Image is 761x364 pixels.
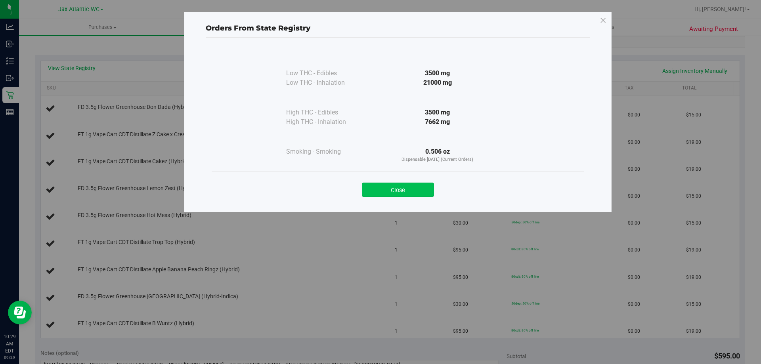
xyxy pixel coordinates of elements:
[286,147,365,156] div: Smoking - Smoking
[286,117,365,127] div: High THC - Inhalation
[362,183,434,197] button: Close
[286,69,365,78] div: Low THC - Edibles
[286,108,365,117] div: High THC - Edibles
[365,108,510,117] div: 3500 mg
[206,24,310,32] span: Orders From State Registry
[365,69,510,78] div: 3500 mg
[365,147,510,163] div: 0.506 oz
[286,78,365,88] div: Low THC - Inhalation
[365,117,510,127] div: 7662 mg
[8,301,32,324] iframe: Resource center
[365,156,510,163] p: Dispensable [DATE] (Current Orders)
[365,78,510,88] div: 21000 mg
